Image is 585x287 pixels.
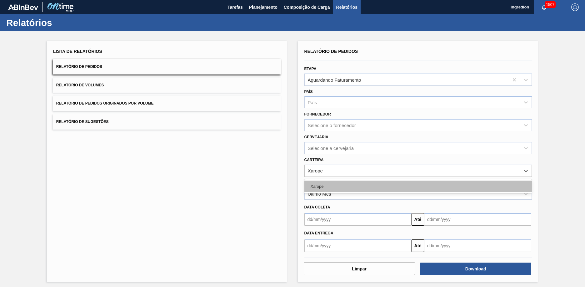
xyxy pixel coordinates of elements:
span: Relatório de Volumes [56,83,104,87]
button: Notificações [534,3,554,12]
img: TNhmsLtSVTkK8tSr43FrP2fwEKptu5GPRR3wAAAABJRU5ErkJggg== [8,4,38,10]
span: Relatórios [336,3,357,11]
input: dd/mm/yyyy [304,213,412,226]
div: Selecione o fornecedor [308,123,356,128]
img: Logout [571,3,579,11]
label: País [304,90,313,94]
button: Download [420,263,531,275]
span: Composição de Carga [284,3,330,11]
h1: Relatórios [6,19,117,26]
span: Tarefas [227,3,243,11]
span: Data entrega [304,231,333,235]
span: Lista de Relatórios [53,49,102,54]
button: Até [412,239,424,252]
div: Xarope [304,181,532,192]
input: dd/mm/yyyy [304,239,412,252]
input: dd/mm/yyyy [424,239,531,252]
div: Selecione a cervejaria [308,145,354,151]
span: Relatório de Pedidos Originados por Volume [56,101,154,105]
span: Relatório de Pedidos [304,49,358,54]
div: Aguardando Faturamento [308,77,361,82]
span: 1507 [545,1,556,8]
label: Carteira [304,158,324,162]
button: Relatório de Pedidos Originados por Volume [53,96,281,111]
div: País [308,100,317,105]
button: Relatório de Sugestões [53,114,281,130]
span: Relatório de Pedidos [56,64,102,69]
button: Limpar [304,263,415,275]
label: Fornecedor [304,112,331,116]
label: Cervejaria [304,135,328,139]
input: dd/mm/yyyy [424,213,531,226]
button: Até [412,213,424,226]
button: Relatório de Pedidos [53,59,281,74]
span: Data coleta [304,205,330,209]
span: Planejamento [249,3,277,11]
button: Relatório de Volumes [53,78,281,93]
div: Último Mês [308,191,331,196]
span: Relatório de Sugestões [56,120,109,124]
label: Etapa [304,67,317,71]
